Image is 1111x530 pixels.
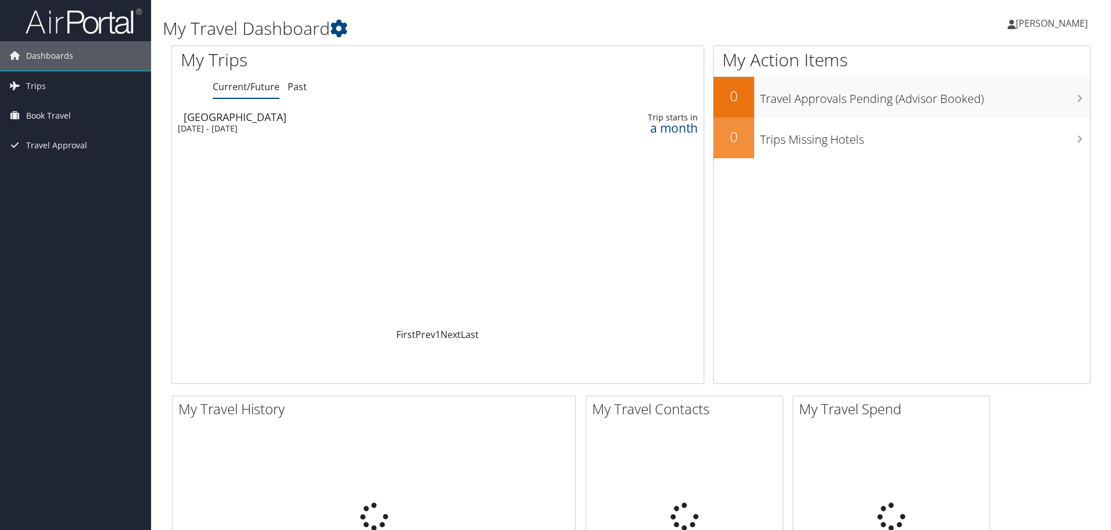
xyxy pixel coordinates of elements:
span: [PERSON_NAME] [1016,17,1088,30]
a: First [396,328,415,341]
h2: My Travel History [178,399,575,419]
a: Last [461,328,479,341]
img: airportal-logo.png [26,8,142,35]
h2: My Travel Spend [799,399,990,419]
a: Past [288,80,307,93]
span: Trips [26,72,46,101]
h2: 0 [714,86,754,106]
div: [GEOGRAPHIC_DATA] [184,112,513,122]
h3: Trips Missing Hotels [760,126,1090,148]
a: Prev [415,328,435,341]
span: Book Travel [26,101,71,130]
a: 1 [435,328,440,341]
a: 0Travel Approvals Pending (Advisor Booked) [714,77,1090,118]
h1: My Trips [181,48,474,72]
h2: My Travel Contacts [592,399,783,419]
div: a month [579,123,698,133]
div: [DATE] - [DATE] [178,123,507,134]
h1: My Action Items [714,48,1090,72]
a: 0Trips Missing Hotels [714,118,1090,158]
a: Current/Future [213,80,279,93]
span: Dashboards [26,41,73,70]
span: Travel Approval [26,131,87,160]
a: Next [440,328,461,341]
h1: My Travel Dashboard [163,16,787,41]
h2: 0 [714,127,754,147]
h3: Travel Approvals Pending (Advisor Booked) [760,85,1090,107]
a: [PERSON_NAME] [1008,6,1099,41]
div: Trip starts in [579,112,698,123]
